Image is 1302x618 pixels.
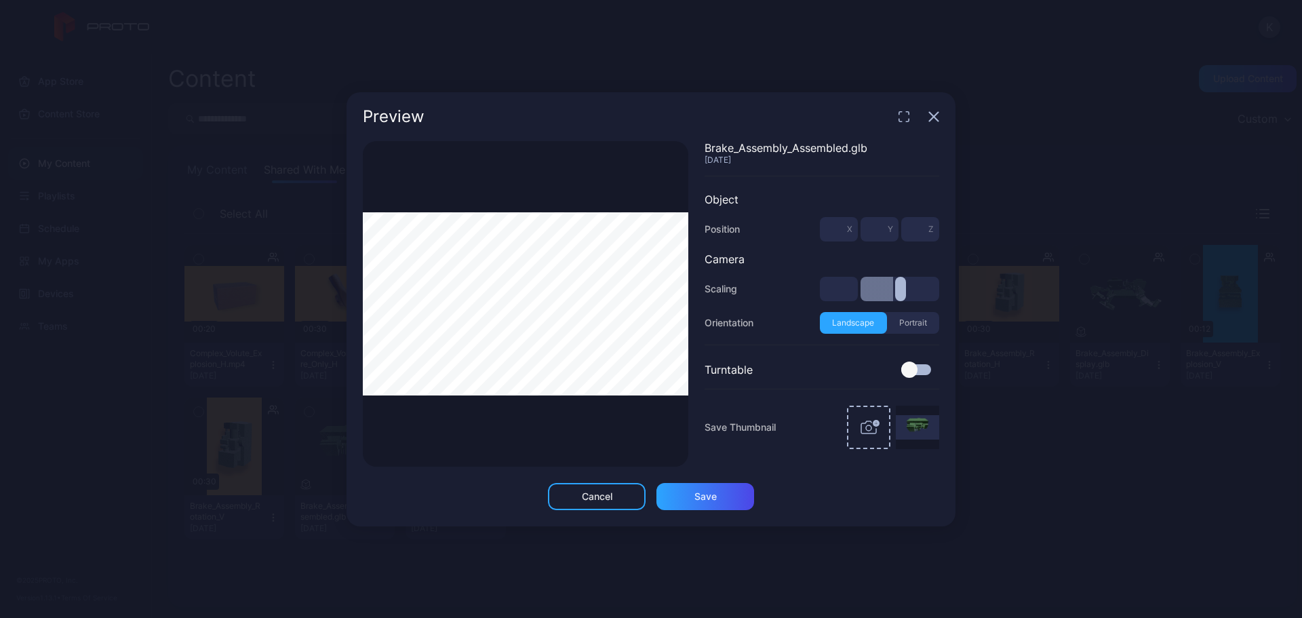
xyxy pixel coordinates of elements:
div: Orientation [705,315,753,331]
div: Scaling [705,281,737,297]
img: Thumbnail [896,415,939,440]
div: [DATE] [705,155,939,165]
button: Save [656,483,754,510]
span: Y [888,224,893,235]
span: X [847,224,852,235]
button: Portrait [887,312,940,334]
div: Camera [705,252,939,266]
span: Save Thumbnail [705,419,776,436]
div: Cancel [582,491,612,502]
div: Preview [363,109,425,125]
div: Position [705,221,740,237]
div: Save [694,491,717,502]
div: Object [705,193,939,206]
div: Brake_Assembly_Assembled.glb [705,141,939,155]
button: Landscape [820,312,887,334]
button: Cancel [548,483,646,510]
div: Turntable [705,363,753,376]
span: Z [928,224,934,235]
